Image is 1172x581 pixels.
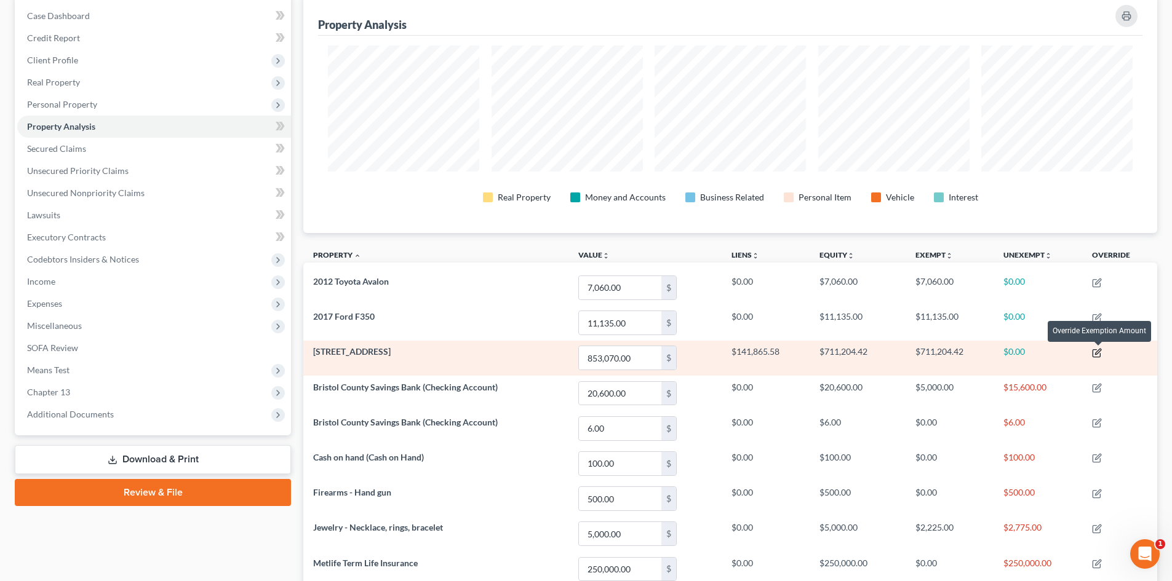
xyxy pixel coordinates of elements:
[27,298,62,309] span: Expenses
[994,411,1082,446] td: $6.00
[1045,252,1052,259] i: unfold_more
[722,446,810,481] td: $0.00
[17,337,291,359] a: SOFA Review
[661,346,676,370] div: $
[906,270,994,305] td: $7,060.00
[906,376,994,411] td: $5,000.00
[27,165,129,176] span: Unsecured Priority Claims
[579,311,661,334] input: 0.00
[722,376,810,411] td: $0.00
[722,516,810,551] td: $0.00
[949,191,978,204] div: Interest
[906,306,994,341] td: $11,135.00
[313,250,361,259] a: Property expand_less
[810,306,906,341] td: $11,135.00
[313,487,391,497] span: Firearms - Hand gun
[732,250,759,259] a: Liensunfold_more
[722,270,810,305] td: $0.00
[722,306,810,341] td: $0.00
[498,191,551,204] div: Real Property
[27,276,55,287] span: Income
[27,320,82,331] span: Miscellaneous
[27,99,97,109] span: Personal Property
[810,376,906,411] td: $20,600.00
[810,481,906,516] td: $500.00
[17,182,291,204] a: Unsecured Nonpriority Claims
[602,252,610,259] i: unfold_more
[313,452,424,462] span: Cash on hand (Cash on Hand)
[847,252,855,259] i: unfold_more
[810,446,906,481] td: $100.00
[579,487,661,510] input: 0.00
[17,160,291,182] a: Unsecured Priority Claims
[994,516,1082,551] td: $2,775.00
[752,252,759,259] i: unfold_more
[994,481,1082,516] td: $500.00
[17,116,291,138] a: Property Analysis
[906,411,994,446] td: $0.00
[27,409,114,419] span: Additional Documents
[994,306,1082,341] td: $0.00
[27,55,78,65] span: Client Profile
[994,341,1082,376] td: $0.00
[906,341,994,376] td: $711,204.42
[661,417,676,440] div: $
[810,270,906,305] td: $7,060.00
[27,387,70,397] span: Chapter 13
[810,516,906,551] td: $5,000.00
[906,516,994,551] td: $2,225.00
[722,481,810,516] td: $0.00
[661,311,676,334] div: $
[810,411,906,446] td: $6.00
[810,341,906,376] td: $711,204.42
[27,210,60,220] span: Lawsuits
[27,77,80,87] span: Real Property
[1155,539,1165,549] span: 1
[585,191,666,204] div: Money and Accounts
[661,452,676,475] div: $
[27,232,106,242] span: Executory Contracts
[27,33,80,43] span: Credit Report
[27,188,145,198] span: Unsecured Nonpriority Claims
[313,382,498,392] span: Bristol County Savings Bank (Checking Account)
[1082,243,1157,271] th: Override
[17,204,291,226] a: Lawsuits
[1130,539,1160,569] iframe: Intercom live chat
[799,191,851,204] div: Personal Item
[915,250,953,259] a: Exemptunfold_more
[313,276,389,287] span: 2012 Toyota Avalon
[906,446,994,481] td: $0.00
[886,191,914,204] div: Vehicle
[994,376,1082,411] td: $15,600.00
[354,252,361,259] i: expand_less
[15,479,291,506] a: Review & File
[313,346,391,357] span: [STREET_ADDRESS]
[318,17,407,32] div: Property Analysis
[17,27,291,49] a: Credit Report
[313,558,418,568] span: Metlife Term Life Insurance
[579,558,661,581] input: 0.00
[27,121,95,132] span: Property Analysis
[27,143,86,154] span: Secured Claims
[722,341,810,376] td: $141,865.58
[17,138,291,160] a: Secured Claims
[661,276,676,299] div: $
[661,487,676,510] div: $
[994,270,1082,305] td: $0.00
[661,522,676,545] div: $
[27,10,90,21] span: Case Dashboard
[579,382,661,405] input: 0.00
[906,481,994,516] td: $0.00
[819,250,855,259] a: Equityunfold_more
[946,252,953,259] i: unfold_more
[1003,250,1052,259] a: Unexemptunfold_more
[579,276,661,299] input: 0.00
[994,446,1082,481] td: $100.00
[313,311,375,322] span: 2017 Ford F350
[15,445,291,474] a: Download & Print
[661,558,676,581] div: $
[27,342,78,353] span: SOFA Review
[578,250,610,259] a: Valueunfold_more
[17,5,291,27] a: Case Dashboard
[579,417,661,440] input: 0.00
